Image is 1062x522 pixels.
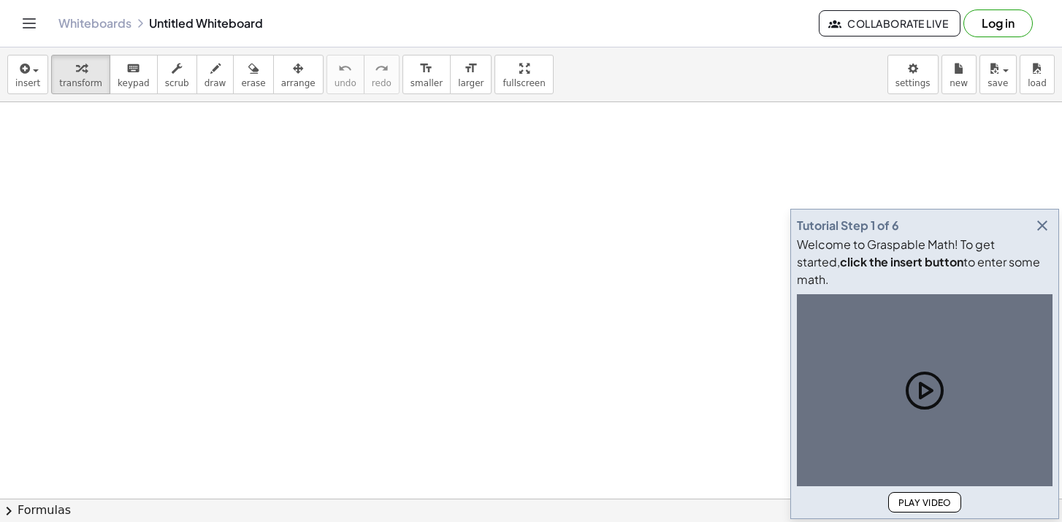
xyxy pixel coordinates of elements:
span: erase [241,78,265,88]
button: settings [887,55,939,94]
button: Log in [963,9,1033,37]
i: format_size [464,60,478,77]
button: scrub [157,55,197,94]
i: redo [375,60,389,77]
button: fullscreen [494,55,553,94]
button: transform [51,55,110,94]
button: load [1020,55,1055,94]
span: load [1028,78,1047,88]
span: Collaborate Live [831,17,948,30]
span: insert [15,78,40,88]
span: arrange [281,78,316,88]
span: save [987,78,1008,88]
button: erase [233,55,273,94]
button: redoredo [364,55,400,94]
div: Welcome to Graspable Math! To get started, to enter some math. [797,236,1053,288]
div: Tutorial Step 1 of 6 [797,217,899,234]
span: larger [458,78,484,88]
span: redo [372,78,391,88]
a: Whiteboards [58,16,131,31]
i: undo [338,60,352,77]
button: Play Video [888,492,961,513]
b: click the insert button [840,254,963,269]
button: Toggle navigation [18,12,41,35]
button: draw [196,55,234,94]
button: save [979,55,1017,94]
i: format_size [419,60,433,77]
span: new [950,78,968,88]
button: keyboardkeypad [110,55,158,94]
i: keyboard [126,60,140,77]
span: transform [59,78,102,88]
button: undoundo [326,55,364,94]
span: smaller [410,78,443,88]
button: Collaborate Live [819,10,960,37]
button: arrange [273,55,324,94]
span: keypad [118,78,150,88]
button: insert [7,55,48,94]
button: format_sizesmaller [402,55,451,94]
span: undo [335,78,356,88]
button: new [941,55,977,94]
button: format_sizelarger [450,55,492,94]
span: settings [895,78,931,88]
span: draw [205,78,226,88]
span: fullscreen [503,78,545,88]
span: Play Video [898,497,952,508]
span: scrub [165,78,189,88]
